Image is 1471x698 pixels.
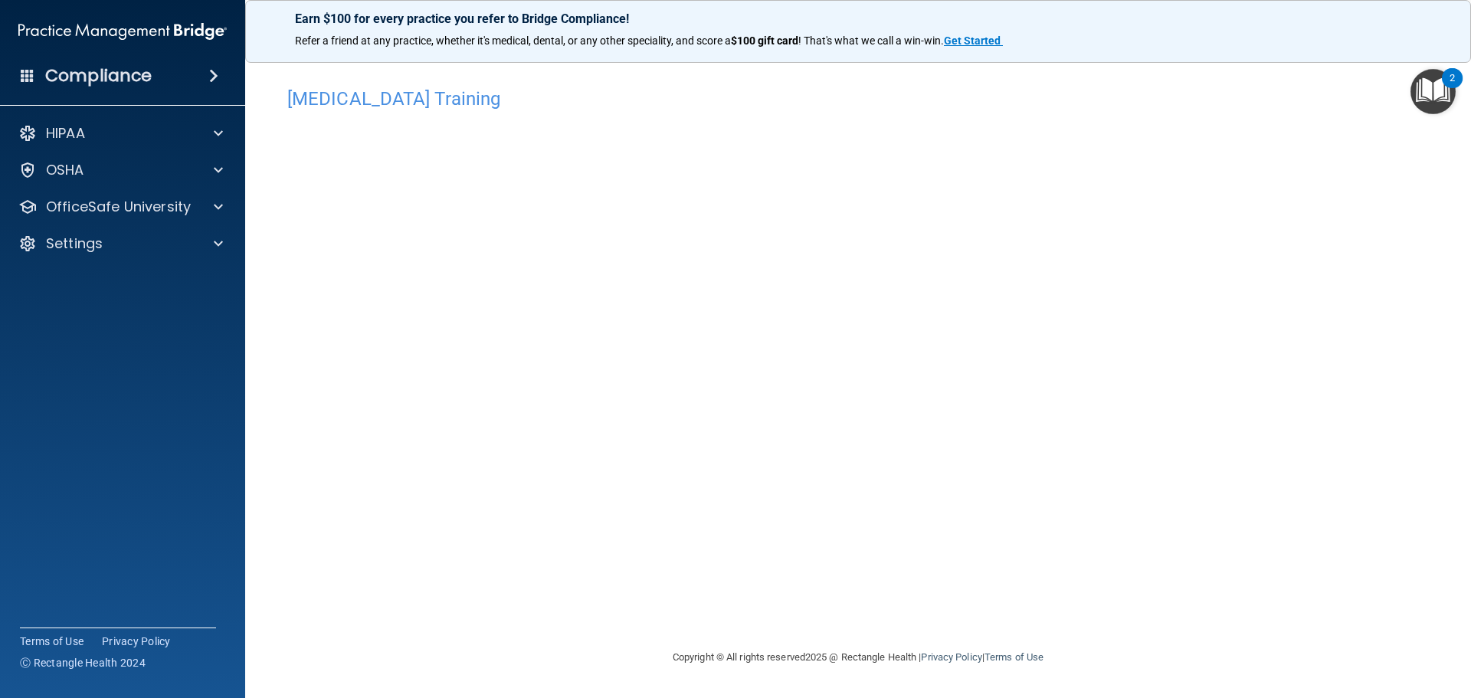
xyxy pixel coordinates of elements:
a: Settings [18,234,223,253]
p: HIPAA [46,124,85,143]
span: ! That's what we call a win-win. [798,34,944,47]
a: Terms of Use [20,634,84,649]
span: Ⓒ Rectangle Health 2024 [20,655,146,670]
strong: $100 gift card [731,34,798,47]
strong: Get Started [944,34,1001,47]
img: PMB logo [18,16,227,47]
h4: [MEDICAL_DATA] Training [287,89,1429,109]
a: OSHA [18,161,223,179]
button: Open Resource Center, 2 new notifications [1410,69,1456,114]
div: 2 [1450,78,1455,98]
iframe: covid-19 [287,117,1053,588]
a: HIPAA [18,124,223,143]
a: Privacy Policy [921,651,981,663]
h4: Compliance [45,65,152,87]
p: OSHA [46,161,84,179]
a: Terms of Use [984,651,1043,663]
a: OfficeSafe University [18,198,223,216]
a: Get Started [944,34,1003,47]
div: Copyright © All rights reserved 2025 @ Rectangle Health | | [578,633,1138,682]
a: Privacy Policy [102,634,171,649]
p: Settings [46,234,103,253]
p: Earn $100 for every practice you refer to Bridge Compliance! [295,11,1421,26]
p: OfficeSafe University [46,198,191,216]
span: Refer a friend at any practice, whether it's medical, dental, or any other speciality, and score a [295,34,731,47]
